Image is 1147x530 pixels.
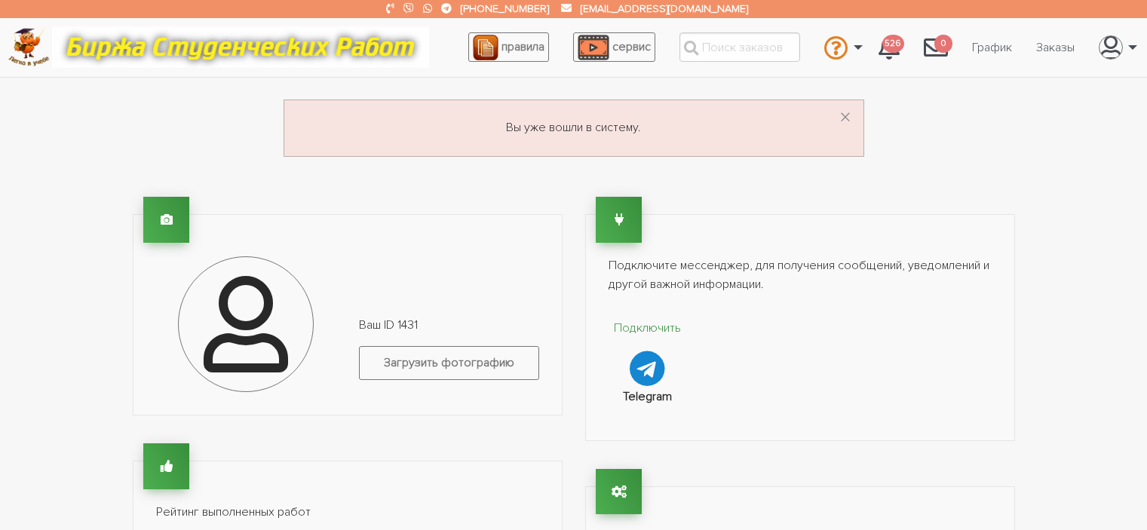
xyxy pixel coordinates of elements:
[156,503,539,522] p: Рейтинг выполненных работ
[609,319,688,386] a: Подключить
[573,32,655,62] a: сервис
[473,35,498,60] img: agreement_icon-feca34a61ba7f3d1581b08bc946b2ec1ccb426f67415f344566775c155b7f62c.png
[866,27,912,68] a: 526
[1024,33,1087,62] a: Заказы
[912,27,960,68] a: 0
[348,316,550,392] div: Ваш ID 1431
[302,118,845,138] p: Вы уже вошли в систему.
[679,32,800,62] input: Поиск заказов
[623,389,672,404] strong: Telegram
[882,35,904,54] span: 526
[468,32,549,62] a: правила
[839,103,851,133] span: ×
[578,35,609,60] img: play_icon-49f7f135c9dc9a03216cfdbccbe1e3994649169d890fb554cedf0eac35a01ba8.png
[839,106,851,130] button: Dismiss alert
[960,33,1024,62] a: График
[934,35,952,54] span: 0
[52,26,429,68] img: motto-12e01f5a76059d5f6a28199ef077b1f78e012cfde436ab5cf1d4517935686d32.gif
[612,39,651,54] span: сервис
[609,256,992,295] p: Подключите мессенджер, для получения сообщений, уведомлений и другой важной информации.
[461,2,549,15] a: [PHONE_NUMBER]
[581,2,748,15] a: [EMAIL_ADDRESS][DOMAIN_NAME]
[609,319,688,339] p: Подключить
[359,346,539,380] label: Загрузить фотографию
[8,28,50,66] img: logo-c4363faeb99b52c628a42810ed6dfb4293a56d4e4775eb116515dfe7f33672af.png
[501,39,544,54] span: правила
